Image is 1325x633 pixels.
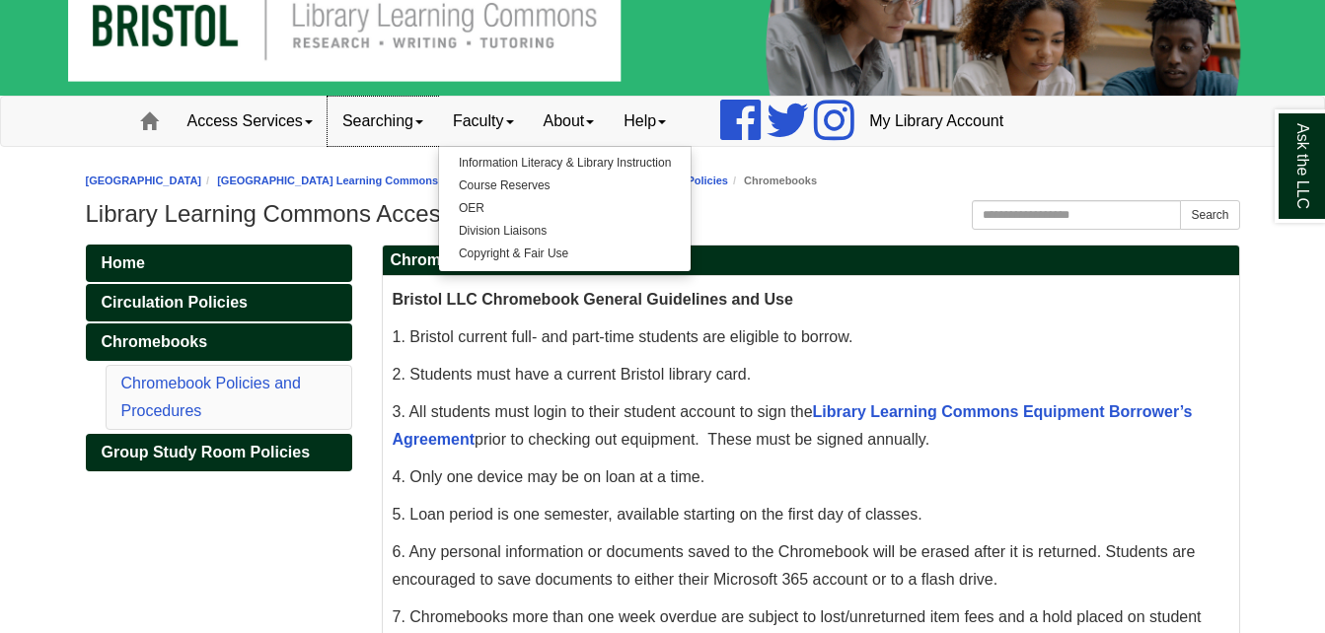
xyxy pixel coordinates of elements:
[102,254,145,271] span: Home
[173,97,328,146] a: Access Services
[529,97,610,146] a: About
[609,97,681,146] a: Help
[86,245,352,282] a: Home
[439,197,691,220] a: OER
[328,97,438,146] a: Searching
[439,243,691,265] a: Copyright & Fair Use
[393,366,752,383] span: 2. Students must have a current Bristol library card.
[383,246,1239,276] h2: Chromebook Policies and Procedures
[102,294,248,311] span: Circulation Policies
[86,284,352,321] a: Circulation Policies
[86,175,202,186] a: [GEOGRAPHIC_DATA]
[86,200,1240,228] h1: Library Learning Commons Access Services Policies
[393,403,1193,448] span: 3. All students must login to their student account to sign the prior to checking out equipment. ...
[393,543,1196,588] span: 6. Any personal information or documents saved to the Chromebook will be erased after it is retur...
[102,333,208,350] span: Chromebooks
[102,444,311,460] span: Group Study Room Policies
[439,175,691,197] a: Course Reserves
[393,506,922,523] span: 5. Loan period is one semester, available starting on the first day of classes.
[854,97,1018,146] a: My Library Account
[393,468,705,485] span: 4. Only one device may be on loan at a time.
[438,97,529,146] a: Faculty
[393,328,853,345] span: 1. Bristol current full- and part-time students are eligible to borrow.
[86,323,352,361] a: Chromebooks
[393,291,793,308] span: Bristol LLC Chromebook General Guidelines and Use
[728,172,817,190] li: Chromebooks
[86,245,352,471] div: Guide Pages
[439,220,691,243] a: Division Liaisons
[217,175,438,186] a: [GEOGRAPHIC_DATA] Learning Commons
[439,152,691,175] a: Information Literacy & Library Instruction
[86,434,352,471] a: Group Study Room Policies
[1180,200,1239,230] button: Search
[86,172,1240,190] nav: breadcrumb
[121,375,301,419] a: Chromebook Policies and Procedures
